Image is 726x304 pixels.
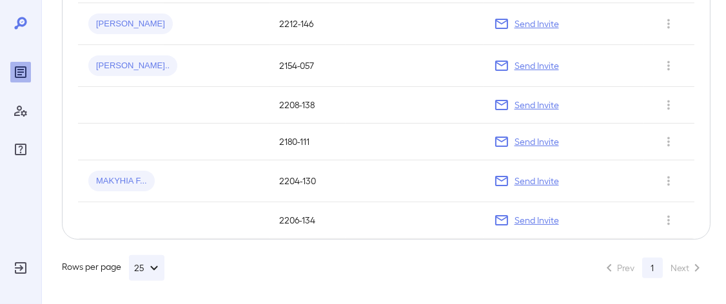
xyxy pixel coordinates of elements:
button: 25 [129,255,164,281]
span: MAKYHIA F... [88,175,155,187]
div: Manage Users [10,100,31,121]
td: 2204-130 [270,160,346,202]
p: Send Invite [515,17,559,30]
span: [PERSON_NAME].. [88,60,177,72]
button: Row Actions [658,95,679,115]
p: Send Invite [515,59,559,72]
div: Rows per page [62,255,164,281]
div: FAQ [10,139,31,160]
span: [PERSON_NAME] [88,18,173,30]
button: Row Actions [658,14,679,34]
nav: pagination navigation [596,258,711,278]
td: 2206-134 [270,202,346,239]
button: Row Actions [658,210,679,231]
td: 2212-146 [270,3,346,45]
td: 2208-138 [270,87,346,124]
p: Send Invite [515,214,559,227]
p: Send Invite [515,135,559,148]
div: Reports [10,62,31,82]
td: 2180-111 [270,124,346,160]
div: Log Out [10,258,31,278]
td: 2154-057 [270,45,346,87]
p: Send Invite [515,99,559,111]
button: page 1 [642,258,663,278]
button: Row Actions [658,55,679,76]
button: Row Actions [658,131,679,152]
button: Row Actions [658,171,679,191]
p: Send Invite [515,175,559,187]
